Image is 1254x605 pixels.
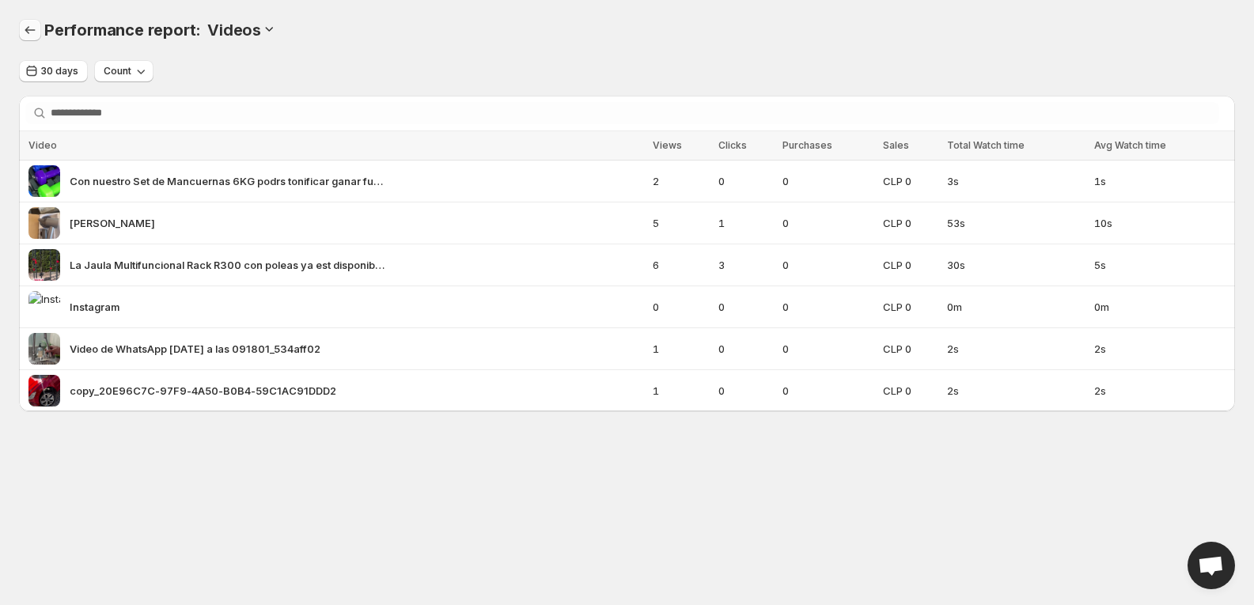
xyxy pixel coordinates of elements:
span: 0 [782,341,873,357]
span: CLP 0 [883,341,938,357]
span: 5 [653,215,709,231]
span: CLP 0 [883,173,938,189]
span: CLP 0 [883,215,938,231]
span: Total Watch time [947,139,1025,151]
span: Video [28,139,57,151]
span: Performance report: [44,21,201,40]
span: 1 [653,383,709,399]
span: 2s [947,341,1085,357]
span: 5s [1094,257,1226,273]
span: 53s [947,215,1085,231]
span: [PERSON_NAME] [70,215,155,231]
span: 2s [1094,341,1226,357]
span: Count [104,65,131,78]
span: 0 [782,257,873,273]
span: 30 days [41,65,78,78]
span: 10s [1094,215,1226,231]
span: 2s [947,383,1085,399]
button: Count [94,60,153,82]
span: 0m [1094,299,1226,315]
img: Video de WhatsApp 2025-09-05 a las 091801_534aff02 [28,333,60,365]
img: sandy [28,207,60,239]
span: La Jaula Multifuncional Rack R300 con poleas ya est disponible en cielomarketcl _ Inclu [70,257,386,273]
span: 0 [782,383,873,399]
span: 0 [718,299,773,315]
span: Views [653,139,682,151]
img: copy_20E96C7C-97F9-4A50-B0B4-59C1AC91DDD2 [28,375,60,406]
img: Instagram [28,291,60,323]
span: 1 [718,215,773,231]
span: 0 [718,341,773,357]
span: CLP 0 [883,299,938,315]
span: Clicks [718,139,747,151]
span: CLP 0 [883,383,938,399]
h3: Videos [207,21,261,40]
span: 3 [718,257,773,273]
span: copy_20E96C7C-97F9-4A50-B0B4-59C1AC91DDD2 [70,383,336,399]
img: La Jaula Multifuncional Rack R300 con poleas ya est disponible en cielomarketcl _ Inclu [28,249,60,281]
span: Purchases [782,139,832,151]
span: 0 [653,299,709,315]
span: Avg Watch time [1094,139,1166,151]
span: 1s [1094,173,1226,189]
span: 0 [782,173,873,189]
span: 2s [1094,383,1226,399]
span: 3s [947,173,1085,189]
div: Open chat [1188,542,1235,589]
span: Con nuestro Set de Mancuernas 6KG podrs tonificar ganar fuerza y mantenerte en forma [PERSON_NAME] [70,173,386,189]
span: 0 [718,173,773,189]
span: 6 [653,257,709,273]
span: 0 [782,299,873,315]
span: CLP 0 [883,257,938,273]
span: 1 [653,341,709,357]
span: Video de WhatsApp [DATE] a las 091801_534aff02 [70,341,320,357]
img: Con nuestro Set de Mancuernas 6KG podrs tonificar ganar fuerza y mantenerte en forma de maner [28,165,60,197]
span: 30s [947,257,1085,273]
span: 0m [947,299,1085,315]
button: 30 days [19,60,88,82]
span: Instagram [70,299,119,315]
span: 0 [718,383,773,399]
span: Sales [883,139,909,151]
button: Performance report [19,19,41,41]
span: 2 [653,173,709,189]
span: 0 [782,215,873,231]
